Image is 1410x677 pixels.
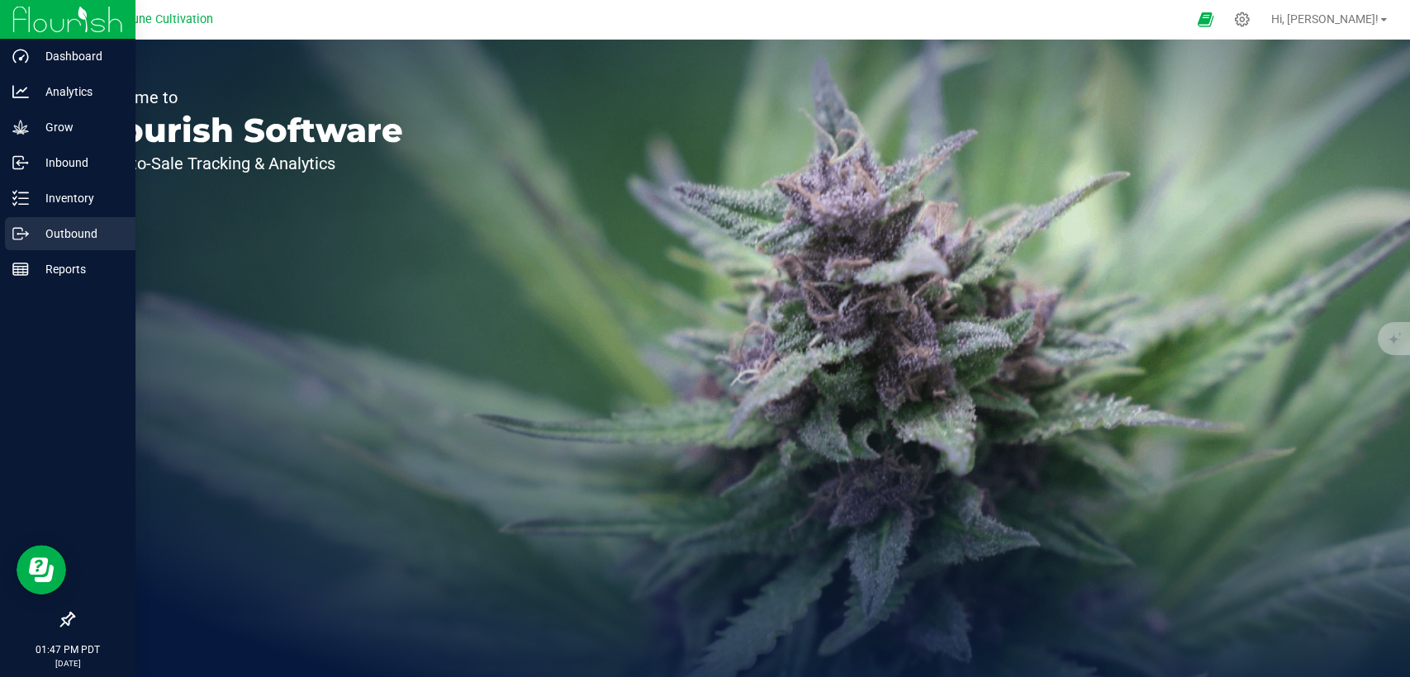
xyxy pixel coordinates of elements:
p: Dashboard [29,46,128,66]
p: Inbound [29,153,128,173]
inline-svg: Outbound [12,225,29,242]
inline-svg: Reports [12,261,29,277]
p: Inventory [29,188,128,208]
inline-svg: Inbound [12,154,29,171]
p: Welcome to [89,89,403,106]
p: Outbound [29,224,128,244]
span: Open Ecommerce Menu [1186,3,1223,36]
inline-svg: Dashboard [12,48,29,64]
p: Seed-to-Sale Tracking & Analytics [89,155,403,172]
p: 01:47 PM PDT [7,642,128,657]
inline-svg: Analytics [12,83,29,100]
span: Hi, [PERSON_NAME]! [1271,12,1379,26]
p: Flourish Software [89,114,403,147]
inline-svg: Inventory [12,190,29,206]
div: Manage settings [1232,12,1252,27]
span: Dune Cultivation [125,12,213,26]
iframe: Resource center [17,545,66,594]
p: [DATE] [7,657,128,670]
inline-svg: Grow [12,119,29,135]
p: Analytics [29,82,128,102]
p: Reports [29,259,128,279]
p: Grow [29,117,128,137]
